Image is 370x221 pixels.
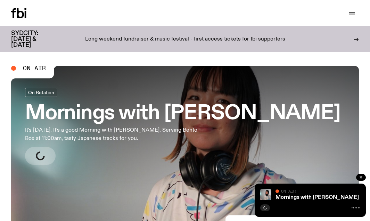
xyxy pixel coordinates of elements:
[11,30,56,48] h3: SYDCITY: [DATE] & [DATE]
[85,36,285,43] p: Long weekend fundraiser & music festival - first access tickets for fbi supporters
[25,104,340,123] h3: Mornings with [PERSON_NAME]
[25,88,340,165] a: Mornings with [PERSON_NAME]It's [DATE]. It's a good Morning with [PERSON_NAME]. Serving Bento Box...
[25,88,57,97] a: On Rotation
[276,195,359,200] a: Mornings with [PERSON_NAME]
[281,189,296,193] span: On Air
[23,65,46,71] span: On Air
[260,189,271,200] img: Kana Frazer is smiling at the camera with her head tilted slightly to her left. She wears big bla...
[25,126,203,143] p: It's [DATE]. It's a good Morning with [PERSON_NAME]. Serving Bento Box at 11:00am, tasty Japanese...
[28,90,54,95] span: On Rotation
